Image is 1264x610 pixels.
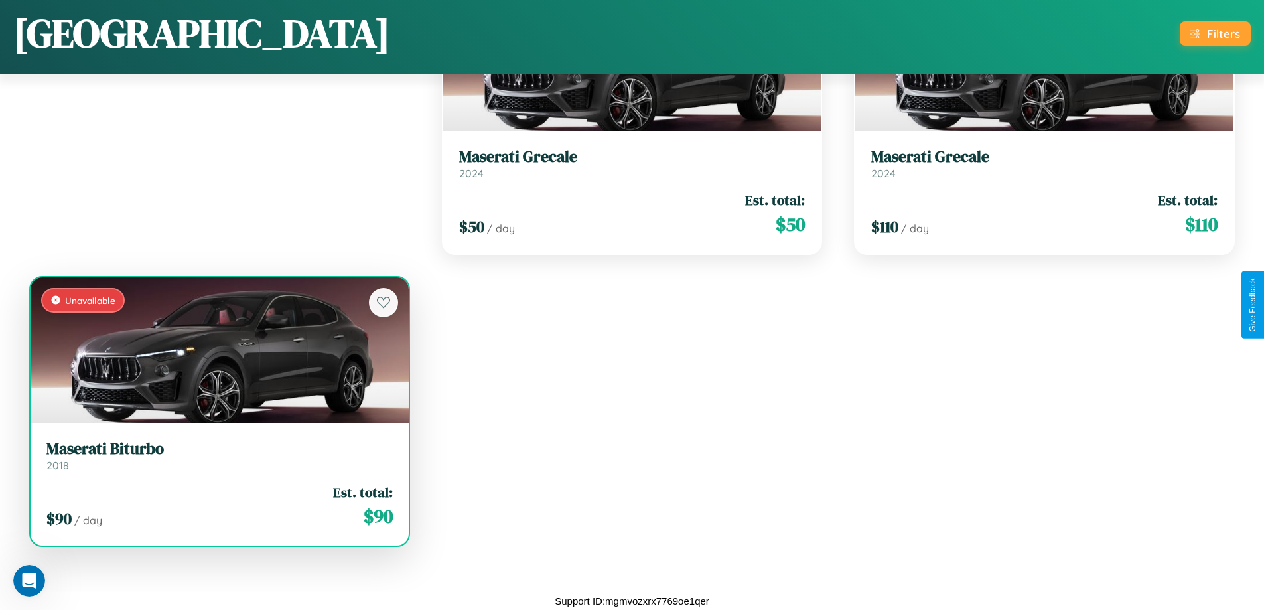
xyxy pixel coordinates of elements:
a: Maserati Grecale2024 [871,147,1218,180]
span: $ 90 [46,508,72,530]
span: $ 50 [776,211,805,238]
span: / day [487,222,515,235]
button: Filters [1180,21,1251,46]
span: $ 90 [364,503,393,530]
span: / day [901,222,929,235]
iframe: Intercom live chat [13,565,45,597]
div: Filters [1207,27,1240,40]
h1: [GEOGRAPHIC_DATA] [13,6,390,60]
h3: Maserati Biturbo [46,439,393,459]
div: Give Feedback [1248,278,1257,332]
span: / day [74,514,102,527]
span: 2024 [459,167,484,180]
span: 2018 [46,459,69,472]
span: Est. total: [745,191,805,210]
a: Maserati Biturbo2018 [46,439,393,472]
h3: Maserati Grecale [871,147,1218,167]
span: Est. total: [333,483,393,502]
span: $ 50 [459,216,484,238]
a: Maserati Grecale2024 [459,147,806,180]
span: 2024 [871,167,896,180]
p: Support ID: mgmvozxrx7769oe1qer [555,592,709,610]
span: Unavailable [65,295,115,306]
span: Est. total: [1158,191,1218,210]
span: $ 110 [1185,211,1218,238]
span: $ 110 [871,216,898,238]
h3: Maserati Grecale [459,147,806,167]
